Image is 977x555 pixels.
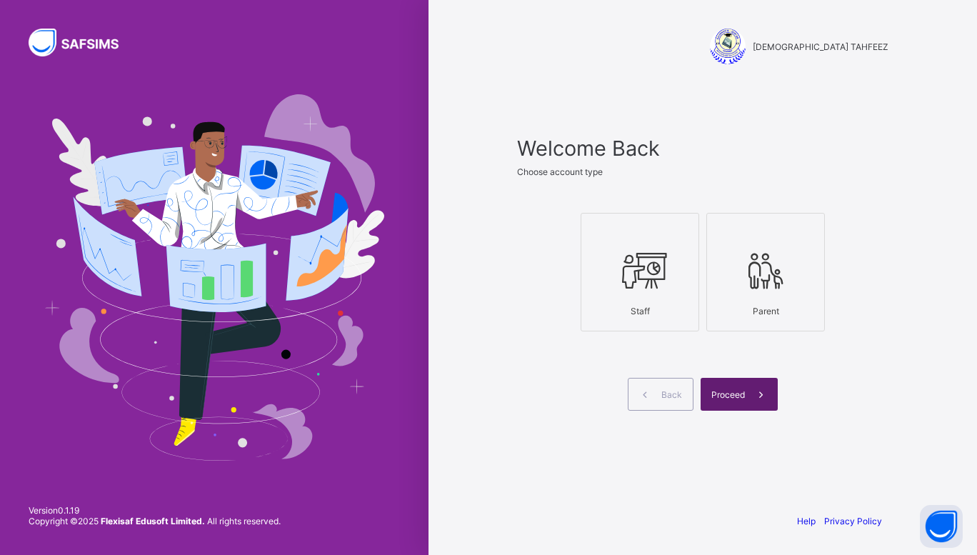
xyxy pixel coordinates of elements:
a: Privacy Policy [824,516,882,526]
span: Welcome Back [517,136,888,161]
img: Hero Image [44,94,384,460]
strong: Flexisaf Edusoft Limited. [101,516,205,526]
button: Open asap [920,505,963,548]
div: Parent [714,299,817,324]
span: Proceed [711,389,745,400]
span: Copyright © 2025 All rights reserved. [29,516,281,526]
div: Staff [588,299,691,324]
a: Help [797,516,816,526]
span: [DEMOGRAPHIC_DATA] TAHFEEZ [753,41,888,52]
img: SAFSIMS Logo [29,29,136,56]
span: Version 0.1.19 [29,505,281,516]
span: Choose account type [517,166,603,177]
span: Back [661,389,682,400]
